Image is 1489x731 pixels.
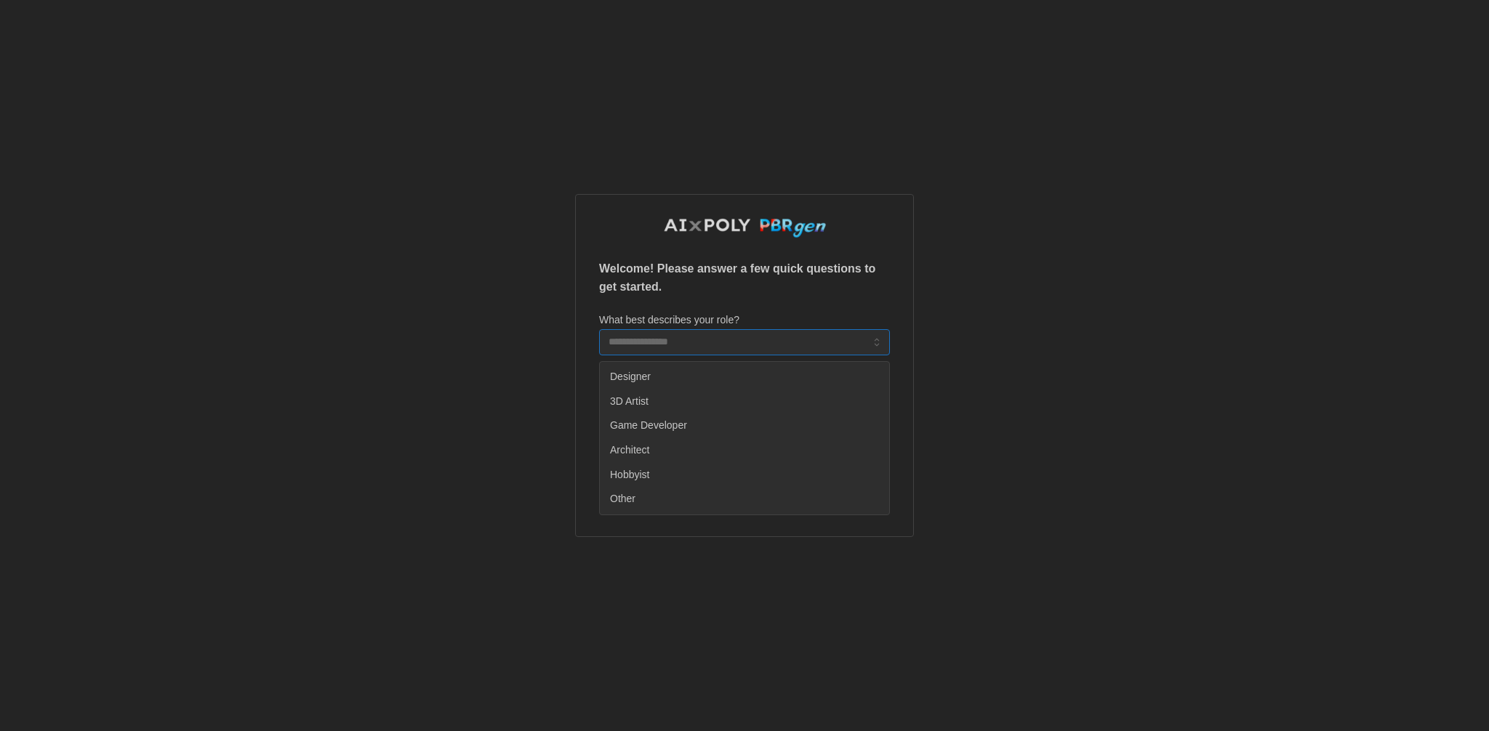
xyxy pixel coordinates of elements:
img: AIxPoly PBRgen [663,218,827,239]
span: Game Developer [610,418,687,434]
span: Designer [610,369,651,385]
span: Other [610,491,635,507]
span: Hobbyist [610,467,649,483]
label: What best describes your role? [599,312,739,328]
span: 3D Artist [610,394,649,410]
p: Welcome! Please answer a few quick questions to get started. [599,260,890,296]
span: Architect [610,443,649,459]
